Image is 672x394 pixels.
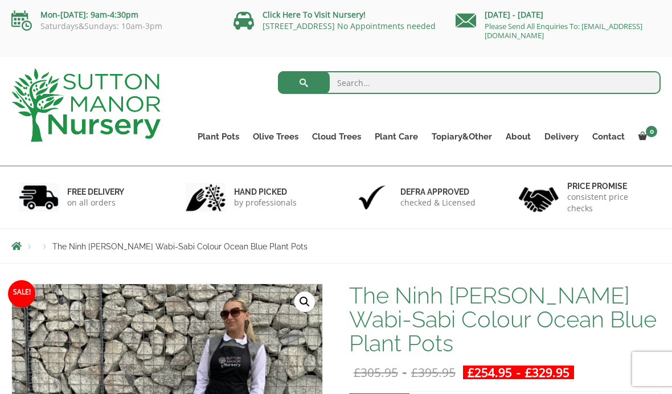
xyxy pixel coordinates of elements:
p: checked & Licensed [400,197,476,208]
input: Search... [278,71,661,94]
a: About [499,129,538,145]
a: Olive Trees [246,129,305,145]
a: Cloud Trees [305,129,368,145]
p: [DATE] - [DATE] [456,8,661,22]
span: £ [411,364,418,380]
p: on all orders [67,197,124,208]
a: [STREET_ADDRESS] No Appointments needed [263,20,436,31]
h6: Price promise [567,181,654,191]
img: logo [11,68,161,142]
a: Contact [585,129,632,145]
span: £ [468,364,474,380]
span: 0 [646,126,657,137]
h6: FREE DELIVERY [67,187,124,197]
h6: Defra approved [400,187,476,197]
a: Please Send All Enquiries To: [EMAIL_ADDRESS][DOMAIN_NAME] [485,21,642,40]
bdi: 329.95 [525,364,569,380]
p: by professionals [234,197,297,208]
span: £ [525,364,532,380]
del: - [349,366,460,379]
span: £ [354,364,360,380]
ins: - [463,366,574,379]
a: Delivery [538,129,585,145]
a: View full-screen image gallery [294,292,315,312]
a: Click Here To Visit Nursery! [263,9,366,20]
p: consistent price checks [567,191,654,214]
span: The Ninh [PERSON_NAME] Wabi-Sabi Colour Ocean Blue Plant Pots [52,242,308,251]
p: Mon-[DATE]: 9am-4:30pm [11,8,216,22]
bdi: 395.95 [411,364,456,380]
h1: The Ninh [PERSON_NAME] Wabi-Sabi Colour Ocean Blue Plant Pots [349,284,661,355]
h6: hand picked [234,187,297,197]
img: 4.jpg [519,180,559,215]
img: 3.jpg [352,183,392,212]
bdi: 305.95 [354,364,398,380]
img: 2.jpg [186,183,226,212]
a: Topiary&Other [425,129,499,145]
a: Plant Pots [191,129,246,145]
a: 0 [632,129,661,145]
a: Plant Care [368,129,425,145]
p: Saturdays&Sundays: 10am-3pm [11,22,216,31]
img: 1.jpg [19,183,59,212]
bdi: 254.95 [468,364,512,380]
span: Sale! [8,280,35,307]
nav: Breadcrumbs [11,241,661,251]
